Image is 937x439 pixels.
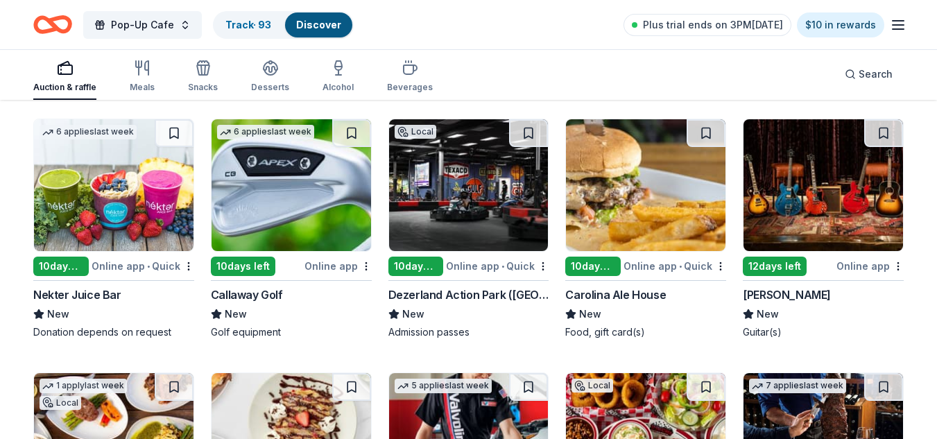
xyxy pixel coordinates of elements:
[211,325,372,339] div: Golf equipment
[217,125,314,139] div: 6 applies last week
[624,14,791,36] a: Plus trial ends on 3PM[DATE]
[501,261,504,272] span: •
[579,306,601,322] span: New
[40,125,137,139] div: 6 applies last week
[565,286,666,303] div: Carolina Ale House
[225,19,271,31] a: Track· 93
[757,306,779,322] span: New
[225,306,247,322] span: New
[304,257,372,275] div: Online app
[251,54,289,100] button: Desserts
[834,60,904,88] button: Search
[213,11,354,39] button: Track· 93Discover
[33,119,194,339] a: Image for Nekter Juice Bar6 applieslast week10days leftOnline app•QuickNekter Juice BarNewDonatio...
[797,12,884,37] a: $10 in rewards
[211,119,372,339] a: Image for Callaway Golf6 applieslast week10days leftOnline appCallaway GolfNewGolf equipment
[388,325,549,339] div: Admission passes
[296,19,341,31] a: Discover
[388,119,549,339] a: Image for Dezerland Action Park (Miami)Local10days leftOnline app•QuickDezerland Action Park ([GE...
[130,54,155,100] button: Meals
[836,257,904,275] div: Online app
[34,119,194,251] img: Image for Nekter Juice Bar
[147,261,150,272] span: •
[47,306,69,322] span: New
[743,119,903,251] img: Image for Gibson
[749,379,846,393] div: 7 applies last week
[643,17,783,33] span: Plus trial ends on 3PM[DATE]
[40,396,81,410] div: Local
[33,257,89,276] div: 10 days left
[743,119,904,339] a: Image for Gibson12days leftOnline app[PERSON_NAME]NewGuitar(s)
[211,257,275,276] div: 10 days left
[212,119,371,251] img: Image for Callaway Golf
[387,82,433,93] div: Beverages
[40,379,127,393] div: 1 apply last week
[251,82,289,93] div: Desserts
[130,82,155,93] div: Meals
[743,325,904,339] div: Guitar(s)
[743,286,831,303] div: [PERSON_NAME]
[565,119,726,339] a: Image for Carolina Ale House10days leftOnline app•QuickCarolina Ale HouseNewFood, gift card(s)
[743,257,807,276] div: 12 days left
[33,286,121,303] div: Nekter Juice Bar
[323,54,354,100] button: Alcohol
[395,125,436,139] div: Local
[402,306,424,322] span: New
[395,379,492,393] div: 5 applies last week
[387,54,433,100] button: Beverages
[111,17,174,33] span: Pop-Up Cafe
[679,261,682,272] span: •
[33,82,96,93] div: Auction & raffle
[624,257,726,275] div: Online app Quick
[83,11,202,39] button: Pop-Up Cafe
[571,379,613,393] div: Local
[446,257,549,275] div: Online app Quick
[388,257,444,276] div: 10 days left
[566,119,725,251] img: Image for Carolina Ale House
[565,325,726,339] div: Food, gift card(s)
[33,325,194,339] div: Donation depends on request
[565,257,621,276] div: 10 days left
[33,54,96,100] button: Auction & raffle
[188,82,218,93] div: Snacks
[859,66,893,83] span: Search
[388,286,549,303] div: Dezerland Action Park ([GEOGRAPHIC_DATA])
[389,119,549,251] img: Image for Dezerland Action Park (Miami)
[323,82,354,93] div: Alcohol
[211,286,283,303] div: Callaway Golf
[188,54,218,100] button: Snacks
[92,257,194,275] div: Online app Quick
[33,8,72,41] a: Home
